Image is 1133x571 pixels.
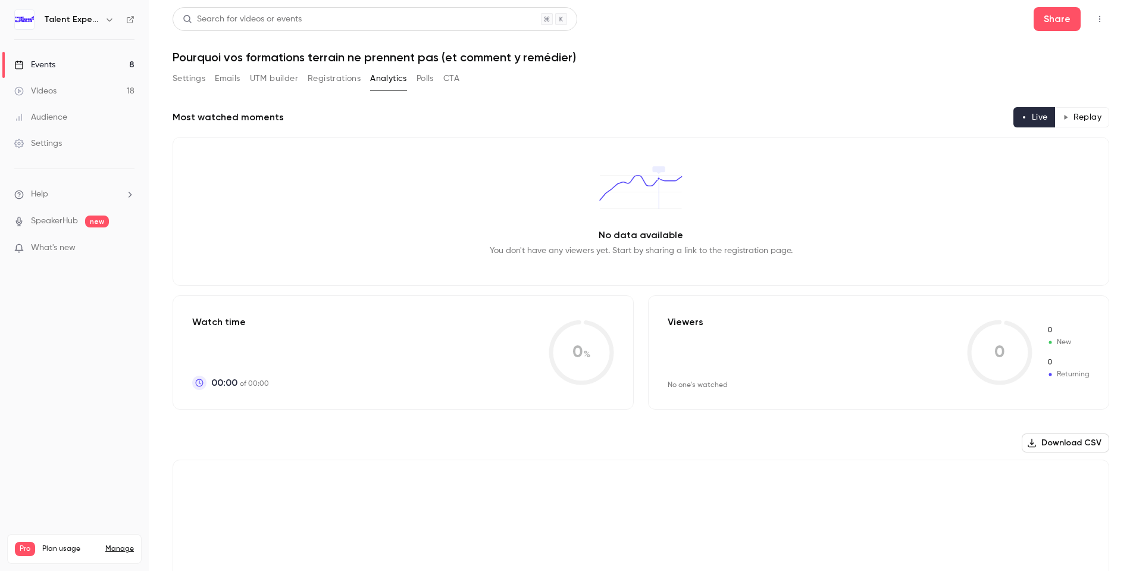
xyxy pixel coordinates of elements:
[417,69,434,88] button: Polls
[105,544,134,554] a: Manage
[1047,337,1090,348] span: New
[44,14,100,26] h6: Talent Experience Masterclass
[183,13,302,26] div: Search for videos or events
[14,111,67,123] div: Audience
[15,542,35,556] span: Pro
[668,315,703,329] p: Viewers
[14,59,55,71] div: Events
[31,215,78,227] a: SpeakerHub
[42,544,98,554] span: Plan usage
[85,216,109,227] span: new
[308,69,361,88] button: Registrations
[120,243,134,254] iframe: Noticeable Trigger
[250,69,298,88] button: UTM builder
[1047,369,1090,380] span: Returning
[211,376,237,390] span: 00:00
[370,69,407,88] button: Analytics
[31,242,76,254] span: What's new
[443,69,459,88] button: CTA
[31,188,48,201] span: Help
[215,69,240,88] button: Emails
[490,245,793,257] p: You don't have any viewers yet. Start by sharing a link to the registration page.
[192,315,269,329] p: Watch time
[15,10,34,29] img: Talent Experience Masterclass
[14,85,57,97] div: Videos
[14,138,62,149] div: Settings
[1055,107,1109,127] button: Replay
[173,69,205,88] button: Settings
[1034,7,1081,31] button: Share
[211,376,269,390] p: of 00:00
[1022,433,1109,453] button: Download CSV
[599,228,683,242] p: No data available
[1013,107,1056,127] button: Live
[173,50,1109,64] h1: Pourquoi vos formations terrain ne prennent pas (et comment y remédier)
[14,188,134,201] li: help-dropdown-opener
[1047,325,1090,336] span: New
[1047,357,1090,368] span: Returning
[668,380,728,390] div: No one's watched
[173,110,284,124] h2: Most watched moments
